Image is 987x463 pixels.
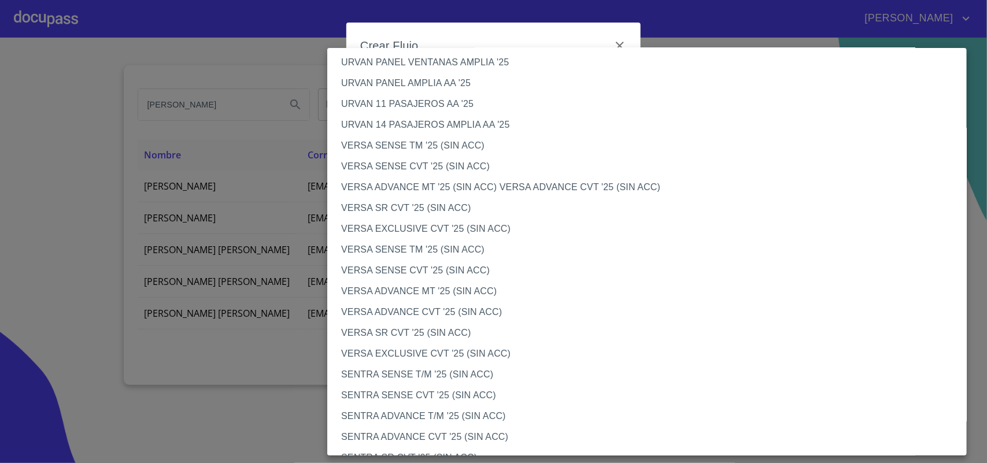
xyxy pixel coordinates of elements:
[327,364,978,385] li: SENTRA SENSE T/M '25 (SIN ACC)
[327,385,978,406] li: SENTRA SENSE CVT '25 (SIN ACC)
[327,406,978,427] li: SENTRA ADVANCE T/M '25 (SIN ACC)
[327,323,978,343] li: VERSA SR CVT '25 (SIN ACC)
[327,427,978,447] li: SENTRA ADVANCE CVT '25 (SIN ACC)
[327,198,978,218] li: VERSA SR CVT '25 (SIN ACC)
[327,281,978,302] li: VERSA ADVANCE MT '25 (SIN ACC)
[327,52,978,73] li: URVAN PANEL VENTANAS AMPLIA '25
[327,94,978,114] li: URVAN 11 PASAJEROS AA '25
[327,177,978,198] li: VERSA ADVANCE MT '25 (SIN ACC) VERSA ADVANCE CVT '25 (SIN ACC)
[327,260,978,281] li: VERSA SENSE CVT '25 (SIN ACC)
[327,239,978,260] li: VERSA SENSE TM '25 (SIN ACC)
[327,135,978,156] li: VERSA SENSE TM '25 (SIN ACC)
[327,218,978,239] li: VERSA EXCLUSIVE CVT '25 (SIN ACC)
[327,302,978,323] li: VERSA ADVANCE CVT '25 (SIN ACC)
[327,114,978,135] li: URVAN 14 PASAJEROS AMPLIA AA '25
[327,156,978,177] li: VERSA SENSE CVT '25 (SIN ACC)
[327,343,978,364] li: VERSA EXCLUSIVE CVT '25 (SIN ACC)
[327,73,978,94] li: URVAN PANEL AMPLIA AA '25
